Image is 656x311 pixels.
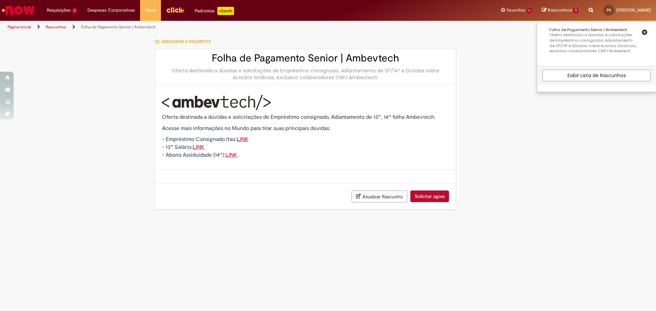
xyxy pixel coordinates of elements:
span: Adicionar a Favoritos [162,39,211,44]
a: Folha de Pagamento Senior | Ambevtech [543,27,639,58]
span: 1 [527,8,532,14]
span: Requisições [47,7,71,14]
span: 1 [72,8,77,14]
button: Solicitar agora [410,190,449,202]
a: Rascunhos [46,24,66,30]
button: Adicionar a Favoritos [155,34,215,49]
div: Padroniza [195,7,234,15]
span: - Empréstimo Consignado Itaú: [162,136,248,143]
a: LINK [193,144,204,151]
a: LINK [237,136,248,143]
span: Acesse mais informações no Mundo para tirar suas principais dúvidas: [162,125,330,132]
a: Página inicial [8,24,31,30]
a: LINK [225,152,237,158]
span: [PERSON_NAME] [616,7,651,13]
span: - Abono Assiduidade (14º): [162,152,237,158]
span: Rascunhos [548,7,572,13]
span: Oferta destinada a dúvidas e solicitações de Empréstimo consignado, Adiantamento de 13º, 14º folh... [162,114,436,121]
div: Folha de Pagamento Senior | Ambevtech [549,27,639,33]
p: +GenAi [217,7,234,15]
span: 1 [573,8,578,14]
span: More [145,7,156,14]
ul: Trilhas de página [5,21,432,33]
h2: Folha de Pagamento Senior | Ambevtech [162,53,449,64]
img: click_logo_yellow_360x200.png [166,5,184,15]
a: Folha de Pagamento Senior | Ambevtech [81,24,156,30]
div: Oferta destinada a dúvidas e solicitações de Empréstimo consignado, Adiantamento de 13º/14º e Dúv... [162,67,449,81]
span: Despesas Corporativas [87,7,135,14]
span: - 13º Salário: [162,144,204,151]
p: Oferta destinada a dúvidas e solicitações de Empréstimo consignado, Adiantamento de 13º/14º e Dúv... [549,32,639,54]
a: Exibir Lista de Rascunhos [543,70,651,81]
button: Atualizar Rascunho [352,190,407,202]
img: ServiceNow [1,3,36,17]
span: PC [607,8,611,12]
span: Favoritos [507,7,525,14]
a: Rascunhos [542,7,578,14]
